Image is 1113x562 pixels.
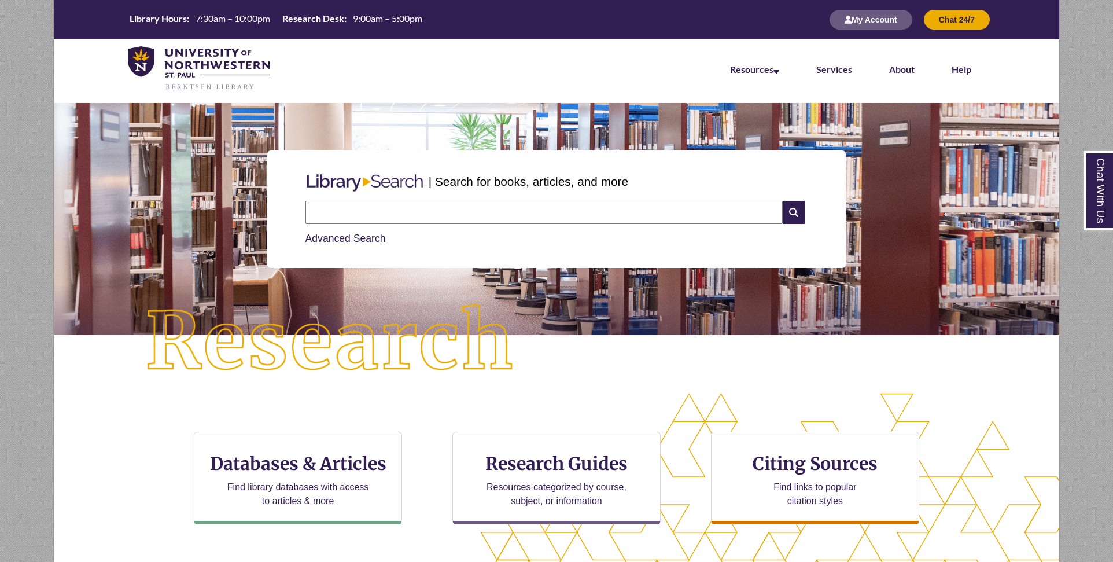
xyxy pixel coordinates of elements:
[278,12,348,25] th: Research Desk:
[830,10,912,30] button: My Account
[125,12,427,28] a: Hours Today
[889,64,915,75] a: About
[745,453,886,475] h3: Citing Sources
[223,480,374,508] p: Find library databases with access to articles & more
[429,172,628,190] p: | Search for books, articles, and more
[730,64,779,75] a: Resources
[462,453,651,475] h3: Research Guides
[305,233,386,244] a: Advanced Search
[816,64,852,75] a: Services
[924,10,990,30] button: Chat 24/7
[924,14,990,24] a: Chat 24/7
[196,13,270,24] span: 7:30am – 10:00pm
[301,170,429,196] img: Libary Search
[711,432,919,524] a: Citing Sources Find links to popular citation styles
[952,64,971,75] a: Help
[204,453,392,475] h3: Databases & Articles
[452,432,661,524] a: Research Guides Resources categorized by course, subject, or information
[758,480,871,508] p: Find links to popular citation styles
[128,46,270,91] img: UNWSP Library Logo
[353,13,422,24] span: 9:00am – 5:00pm
[783,201,805,224] i: Search
[104,263,556,421] img: Research
[125,12,191,25] th: Library Hours:
[830,14,912,24] a: My Account
[194,432,402,524] a: Databases & Articles Find library databases with access to articles & more
[481,480,632,508] p: Resources categorized by course, subject, or information
[125,12,427,27] table: Hours Today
